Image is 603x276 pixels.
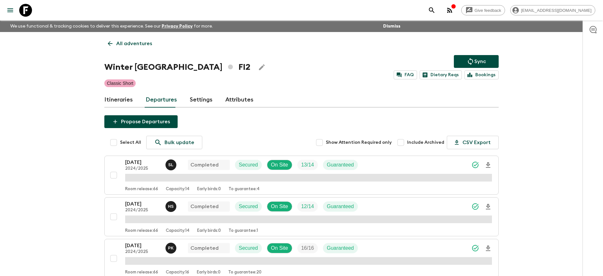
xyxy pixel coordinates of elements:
div: [EMAIL_ADDRESS][DOMAIN_NAME] [510,5,595,15]
p: Guaranteed [327,161,354,169]
a: Give feedback [461,5,505,15]
button: [DATE]2024/2025Sonja LassilaCompletedSecuredOn SiteTrip FillGuaranteedRoom release:66Capacity:14E... [104,156,499,195]
svg: Synced Successfully [471,244,479,252]
p: Capacity: 14 [166,187,189,192]
span: Give feedback [471,8,505,13]
p: On Site [271,244,288,252]
p: 12 / 14 [301,203,314,210]
div: On Site [267,160,292,170]
button: search adventures [425,4,438,17]
p: Completed [190,244,219,252]
p: Guaranteed [327,203,354,210]
p: Capacity: 14 [166,228,189,233]
span: Sonja Lassila [165,161,178,166]
p: Sync [474,58,486,65]
p: Classic Short [107,80,133,86]
div: On Site [267,243,292,253]
a: Settings [190,92,213,108]
div: Secured [235,160,262,170]
p: 2024/2025 [125,166,160,171]
a: Itineraries [104,92,133,108]
svg: Synced Successfully [471,161,479,169]
p: Room release: 66 [125,228,158,233]
span: Petri Kokkonen [165,245,178,250]
a: Bookings [464,70,499,79]
div: On Site [267,201,292,212]
svg: Download Onboarding [484,203,492,211]
p: 2024/2025 [125,208,160,213]
p: 2024/2025 [125,249,160,255]
button: Sync adventure departures to the booking engine [454,55,499,68]
p: We use functional & tracking cookies to deliver this experience. See our for more. [8,20,215,32]
span: Select All [120,139,141,146]
p: Completed [190,203,219,210]
p: On Site [271,203,288,210]
p: Room release: 66 [125,187,158,192]
span: Include Archived [407,139,444,146]
div: Trip Fill [297,243,318,253]
p: [DATE] [125,200,160,208]
p: [DATE] [125,242,160,249]
p: To guarantee: 4 [229,187,260,192]
svg: Synced Successfully [471,203,479,210]
p: On Site [271,161,288,169]
button: menu [4,4,17,17]
p: Early birds: 0 [197,270,221,275]
p: Early birds: 0 [197,187,221,192]
svg: Download Onboarding [484,161,492,169]
p: Completed [190,161,219,169]
p: Secured [239,203,258,210]
button: Dismiss [382,22,402,31]
p: To guarantee: 1 [229,228,258,233]
div: Trip Fill [297,201,318,212]
span: Henri Sarre [165,203,178,208]
button: Propose Departures [104,115,178,128]
p: Early birds: 0 [197,228,221,233]
div: Trip Fill [297,160,318,170]
p: Room release: 66 [125,270,158,275]
p: To guarantee: 20 [228,270,261,275]
p: Bulk update [165,139,194,146]
p: Secured [239,161,258,169]
p: 13 / 14 [301,161,314,169]
button: [DATE]2024/2025Henri SarreCompletedSecuredOn SiteTrip FillGuaranteedRoom release:66Capacity:14Ear... [104,197,499,236]
p: Capacity: 16 [166,270,189,275]
p: [DATE] [125,158,160,166]
button: Edit Adventure Title [255,61,268,74]
a: Attributes [225,92,253,108]
div: Secured [235,201,262,212]
a: Dietary Reqs [420,70,462,79]
a: Privacy Policy [162,24,193,28]
a: Bulk update [146,136,202,149]
a: All adventures [104,37,156,50]
span: Show Attention Required only [326,139,392,146]
span: [EMAIL_ADDRESS][DOMAIN_NAME] [518,8,595,13]
a: FAQ [394,70,417,79]
p: All adventures [116,40,152,47]
p: Guaranteed [327,244,354,252]
div: Secured [235,243,262,253]
a: Departures [146,92,177,108]
svg: Download Onboarding [484,245,492,252]
p: Secured [239,244,258,252]
p: 16 / 16 [301,244,314,252]
h1: Winter [GEOGRAPHIC_DATA] FI2 [104,61,250,74]
button: CSV Export [447,136,499,149]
